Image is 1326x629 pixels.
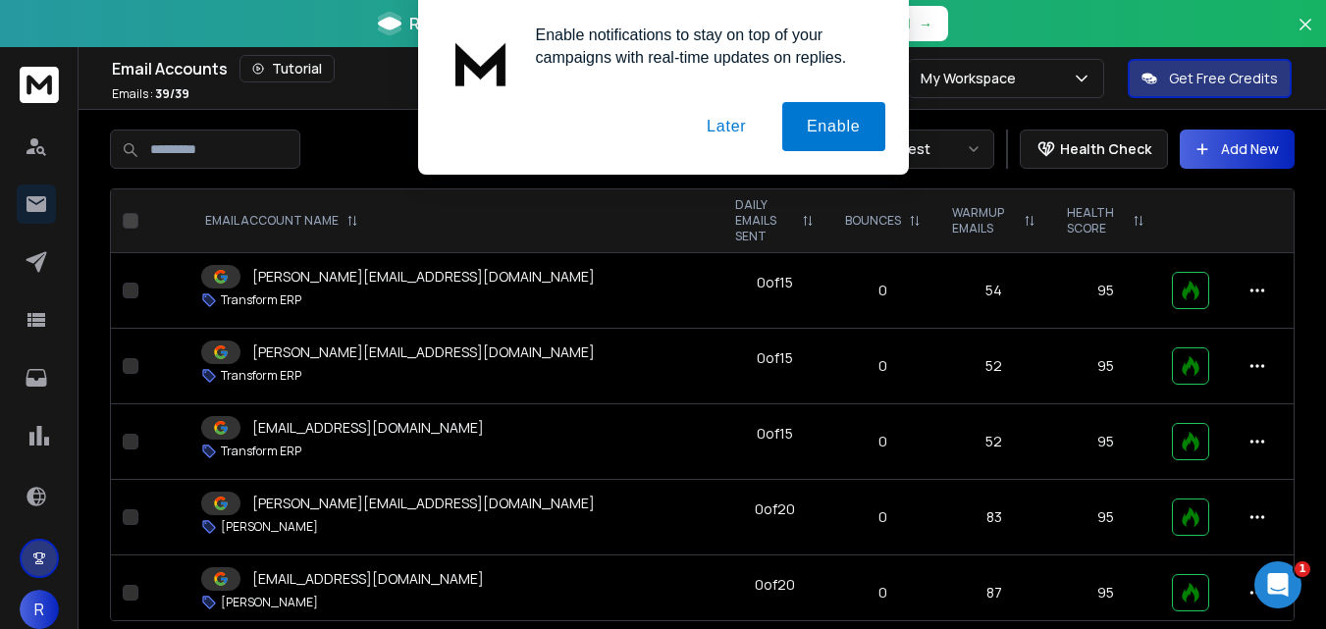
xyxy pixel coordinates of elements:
p: [PERSON_NAME] [221,595,318,610]
div: 0 of 20 [755,499,795,519]
td: 95 [1051,253,1160,329]
div: 0 of 20 [755,575,795,595]
td: 95 [1051,404,1160,480]
p: Transform ERP [221,444,301,459]
span: 1 [1295,561,1310,577]
p: DAILY EMAILS SENT [735,197,794,244]
p: 0 [841,356,925,376]
p: Transform ERP [221,292,301,308]
button: R [20,590,59,629]
td: 52 [936,329,1051,404]
td: 54 [936,253,1051,329]
button: Later [682,102,770,151]
p: 0 [841,583,925,603]
p: [EMAIL_ADDRESS][DOMAIN_NAME] [252,569,484,589]
p: Transform ERP [221,368,301,384]
td: 95 [1051,329,1160,404]
div: EMAIL ACCOUNT NAME [205,213,358,229]
div: 0 of 15 [757,348,793,368]
div: 0 of 15 [757,424,793,444]
div: Enable notifications to stay on top of your campaigns with real-time updates on replies. [520,24,885,69]
p: [EMAIL_ADDRESS][DOMAIN_NAME] [252,418,484,438]
div: 0 of 15 [757,273,793,292]
p: WARMUP EMAILS [952,205,1016,236]
p: [PERSON_NAME][EMAIL_ADDRESS][DOMAIN_NAME] [252,342,595,362]
p: BOUNCES [845,213,901,229]
p: 0 [841,281,925,300]
p: HEALTH SCORE [1067,205,1125,236]
td: 95 [1051,480,1160,555]
p: 0 [841,507,925,527]
iframe: Intercom live chat [1254,561,1301,608]
p: [PERSON_NAME][EMAIL_ADDRESS][DOMAIN_NAME] [252,494,595,513]
p: [PERSON_NAME] [221,519,318,535]
img: notification icon [442,24,520,102]
td: 52 [936,404,1051,480]
td: 83 [936,480,1051,555]
p: [PERSON_NAME][EMAIL_ADDRESS][DOMAIN_NAME] [252,267,595,287]
button: Enable [782,102,885,151]
p: 0 [841,432,925,451]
